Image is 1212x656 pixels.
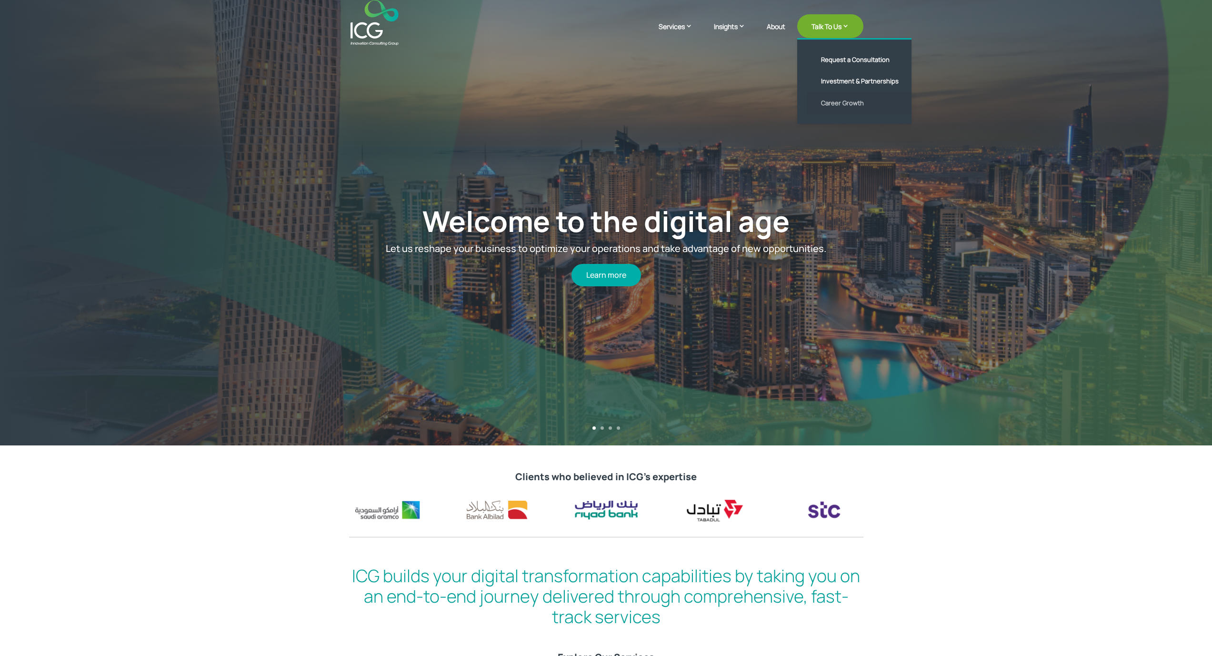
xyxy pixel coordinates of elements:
[807,49,916,71] a: Request a Consultation
[767,23,785,45] a: About
[785,494,863,526] img: stc logo
[797,14,863,38] a: Talk To Us
[807,71,916,92] a: Investment & Partnerships
[676,494,754,526] div: 13 / 17
[659,21,702,45] a: Services
[676,494,754,526] img: tabadul logo
[349,494,426,526] div: 10 / 17
[422,202,790,241] a: Welcome to the digital age
[386,242,826,255] span: Let us reshape your business to optimize your operations and take advantage of new opportunities.
[785,494,863,526] div: 14 / 17
[349,565,863,632] h2: ICG builds your digital transformation capabilities by taking you on an end-to-end journey delive...
[349,494,426,526] img: saudi aramco
[617,426,620,430] a: 4
[1049,553,1212,656] iframe: Chat Widget
[567,494,645,526] div: 12 / 17
[567,494,645,526] img: riyad bank
[714,21,755,45] a: Insights
[458,494,536,526] img: bank albilad
[592,426,596,430] a: 1
[609,426,612,430] a: 3
[807,92,916,114] a: Career Growth
[601,426,604,430] a: 2
[571,264,641,286] a: Learn more
[458,494,536,526] div: 11 / 17
[349,471,863,487] h2: Clients who believed in ICG’s expertise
